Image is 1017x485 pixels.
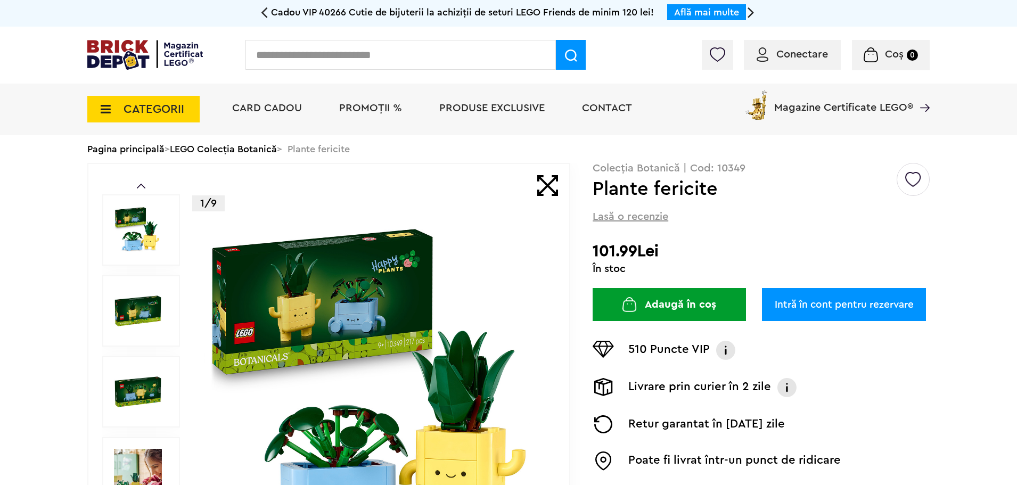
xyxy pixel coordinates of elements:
a: Prev [137,184,145,188]
p: Livrare prin curier în 2 zile [628,378,771,397]
img: Plante fericite [114,206,162,254]
span: Lasă o recenzie [593,209,668,224]
a: LEGO Colecția Botanică [170,144,277,154]
img: Info livrare prin curier [776,378,798,397]
h1: Plante fericite [593,179,895,199]
img: Plante fericite [114,287,162,335]
p: Retur garantat în [DATE] zile [628,415,785,433]
a: Află mai multe [674,7,739,17]
span: Coș [885,49,904,60]
a: PROMOȚII % [339,103,402,113]
button: Adaugă în coș [593,288,746,321]
p: Colecția Botanică | Cod: 10349 [593,163,930,174]
span: Cadou VIP 40266 Cutie de bijuterii la achiziții de seturi LEGO Friends de minim 120 lei! [271,7,654,17]
a: Conectare [757,49,828,60]
div: > > Plante fericite [87,135,930,163]
span: Conectare [776,49,828,60]
img: Puncte VIP [593,341,614,358]
small: 0 [907,50,918,61]
img: Plante fericite LEGO 10349 [114,368,162,416]
img: Livrare [593,378,614,396]
p: Poate fi livrat într-un punct de ridicare [628,451,841,471]
a: Card Cadou [232,103,302,113]
img: Info VIP [715,341,736,360]
span: Magazine Certificate LEGO® [774,88,913,113]
p: 510 Puncte VIP [628,341,710,360]
a: Produse exclusive [439,103,545,113]
a: Pagina principală [87,144,165,154]
a: Magazine Certificate LEGO® [913,88,930,99]
img: Returnare [593,415,614,433]
p: 1/9 [192,195,225,211]
img: Easybox [593,451,614,471]
a: Contact [582,103,632,113]
h2: 101.99Lei [593,242,930,261]
span: CATEGORII [124,103,184,115]
div: În stoc [593,264,930,274]
a: Intră în cont pentru rezervare [762,288,926,321]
